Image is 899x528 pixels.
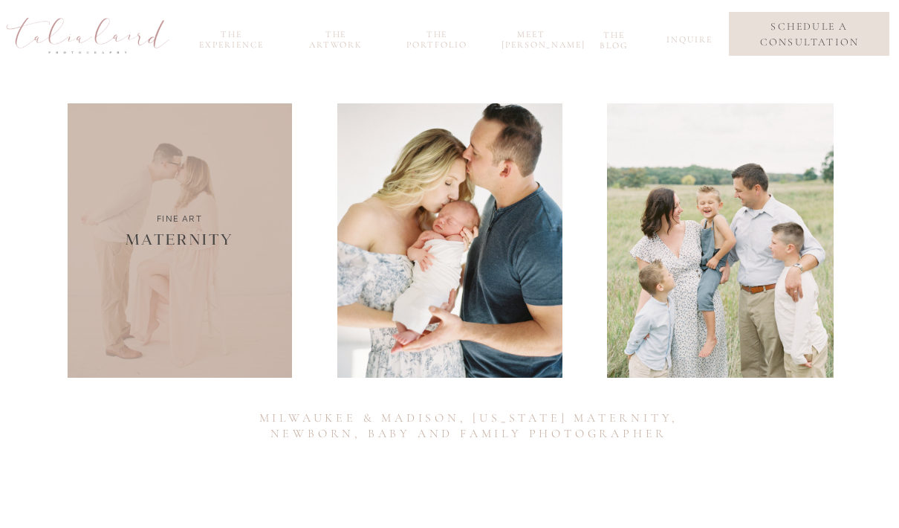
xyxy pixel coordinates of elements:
[666,34,708,51] a: inquire
[741,19,878,50] a: schedule a consultation
[502,29,561,46] a: meet [PERSON_NAME]
[401,29,473,46] a: the portfolio
[300,29,371,46] a: the Artwork
[248,411,689,448] h2: Milwaukee & madisoN, [US_STATE] Maternity, Newborn, Baby and Family Photographer
[591,30,637,47] a: the blog
[192,29,271,46] a: the experience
